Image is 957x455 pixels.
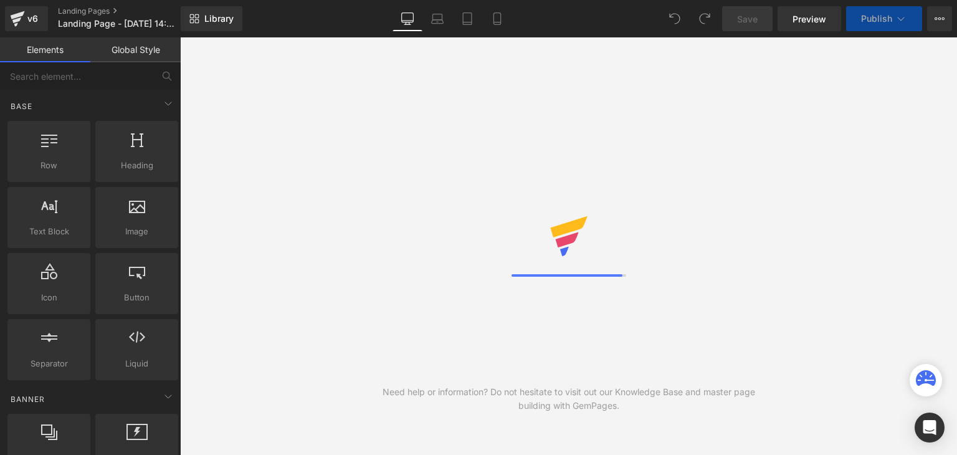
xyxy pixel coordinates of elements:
span: Liquid [99,357,174,370]
span: Publish [861,14,892,24]
a: Tablet [452,6,482,31]
a: Laptop [422,6,452,31]
span: Row [11,159,87,172]
div: Need help or information? Do not hesitate to visit out our Knowledge Base and master page buildin... [374,385,763,413]
a: Mobile [482,6,512,31]
span: Image [99,225,174,238]
span: Preview [793,12,826,26]
a: v6 [5,6,48,31]
a: Global Style [90,37,181,62]
div: v6 [25,11,40,27]
span: Save [737,12,758,26]
span: Icon [11,291,87,304]
a: Landing Pages [58,6,201,16]
span: Base [9,100,34,112]
button: Redo [692,6,717,31]
a: Preview [778,6,841,31]
button: Undo [662,6,687,31]
div: Open Intercom Messenger [915,413,945,443]
span: Heading [99,159,174,172]
a: Desktop [393,6,422,31]
button: Publish [846,6,922,31]
span: Text Block [11,225,87,238]
span: Library [204,13,234,24]
span: Landing Page - [DATE] 14:07:40 [58,19,178,29]
span: Banner [9,393,46,405]
a: New Library [181,6,242,31]
span: Separator [11,357,87,370]
span: Button [99,291,174,304]
button: More [927,6,952,31]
